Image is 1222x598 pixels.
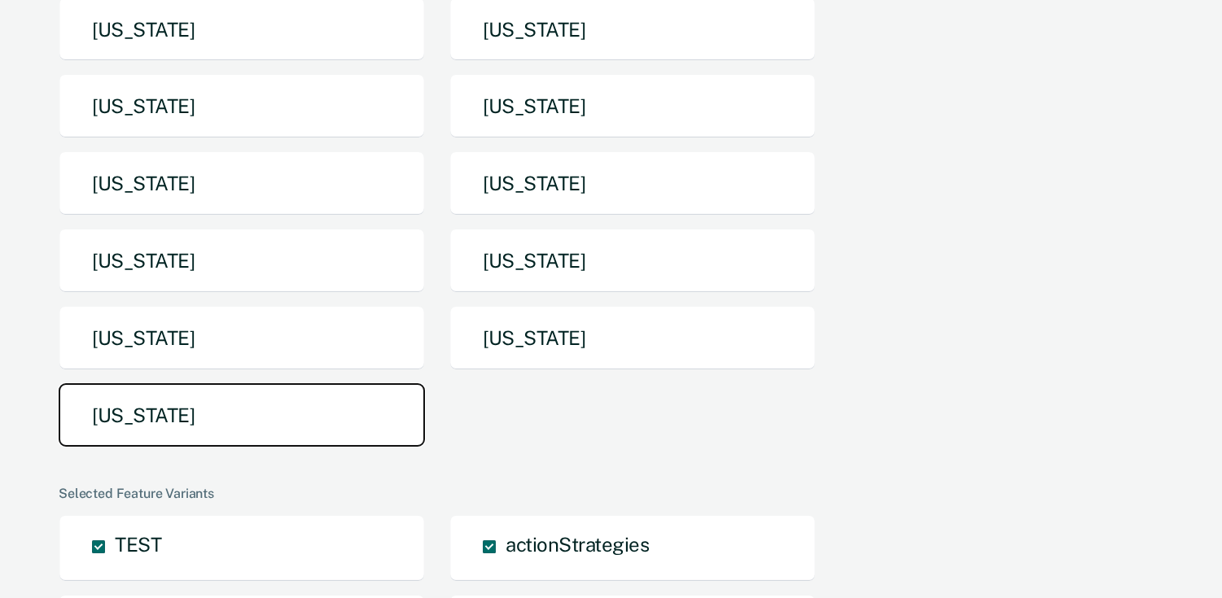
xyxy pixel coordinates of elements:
[59,151,425,216] button: [US_STATE]
[59,486,1157,501] div: Selected Feature Variants
[449,74,816,138] button: [US_STATE]
[59,383,425,447] button: [US_STATE]
[506,533,649,556] span: actionStrategies
[449,306,816,370] button: [US_STATE]
[59,74,425,138] button: [US_STATE]
[449,151,816,216] button: [US_STATE]
[449,229,816,293] button: [US_STATE]
[59,306,425,370] button: [US_STATE]
[115,533,161,556] span: TEST
[59,229,425,293] button: [US_STATE]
